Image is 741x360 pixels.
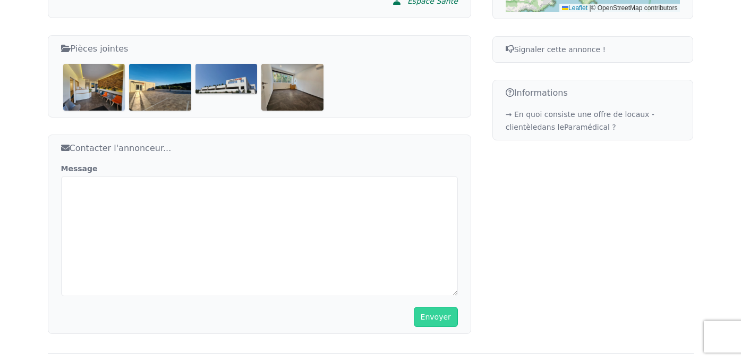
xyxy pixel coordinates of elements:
[559,4,680,13] div: © OpenStreetMap contributors
[261,64,323,110] img: ESPACE SANTE / BUREAUX A LOUER
[195,64,258,94] img: ESPACE SANTE / BUREAUX A LOUER
[61,42,458,55] h3: Pièces jointes
[61,163,458,174] label: Message
[414,307,458,327] button: Envoyer
[63,64,125,110] img: ESPACE SANTE / BUREAUX A LOUER
[506,110,654,131] a: → En quoi consiste une offre de locaux - clientèledans leParamédical ?
[506,87,680,99] h3: Informations
[562,4,587,12] a: Leaflet
[129,64,191,110] img: ESPACE SANTE / BUREAUX A LOUER
[61,141,458,155] h3: Contacter l'annonceur...
[506,45,606,54] span: Signaler cette annonce !
[589,4,591,12] span: |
